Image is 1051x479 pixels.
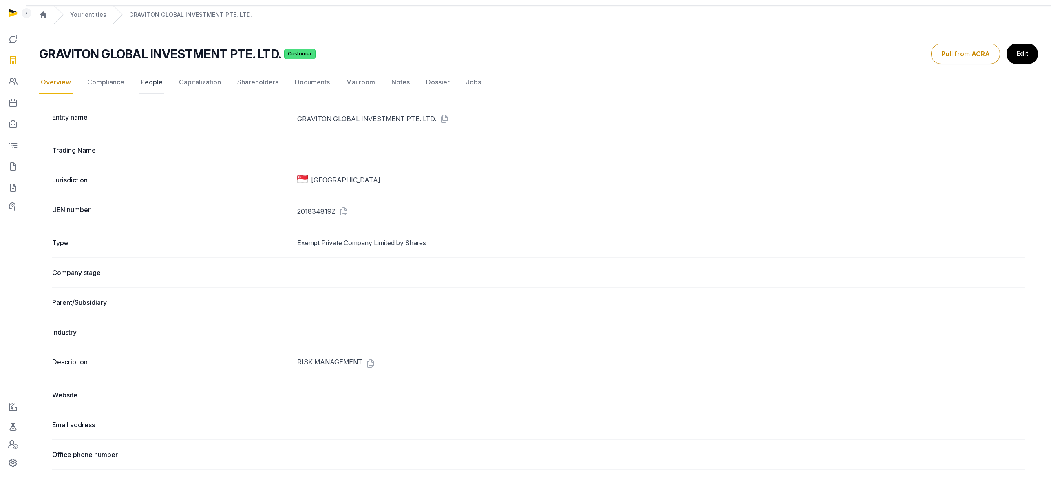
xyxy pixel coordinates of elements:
dt: Industry [52,327,291,337]
a: Your entities [70,11,106,19]
a: Shareholders [236,71,280,94]
a: Mailroom [344,71,377,94]
a: Overview [39,71,73,94]
a: GRAVITON GLOBAL INVESTMENT PTE. LTD. [129,11,252,19]
dt: Jurisdiction [52,175,291,185]
dd: RISK MANAGEMENT [297,357,1025,370]
h2: GRAVITON GLOBAL INVESTMENT PTE. LTD. [39,47,281,61]
dt: UEN number [52,205,291,218]
dd: 201834819Z [297,205,1025,218]
dt: Office phone number [52,450,291,459]
a: People [139,71,164,94]
span: Customer [284,49,316,59]
nav: Tabs [39,71,1038,94]
a: Capitalization [177,71,223,94]
dt: Email address [52,420,291,430]
nav: Breadcrumb [26,6,1051,24]
a: Compliance [86,71,126,94]
dt: Entity name [52,112,291,125]
a: Notes [390,71,411,94]
dt: Type [52,238,291,248]
span: [GEOGRAPHIC_DATA] [311,175,380,185]
dt: Website [52,390,291,400]
dt: Company stage [52,268,291,277]
dt: Description [52,357,291,370]
dt: Trading Name [52,145,291,155]
a: Dossier [424,71,451,94]
a: Documents [293,71,331,94]
dd: Exempt Private Company Limited by Shares [297,238,1025,248]
button: Pull from ACRA [931,44,1000,64]
a: Jobs [464,71,483,94]
dd: GRAVITON GLOBAL INVESTMENT PTE. LTD. [297,112,1025,125]
a: Edit [1007,44,1038,64]
dt: Parent/Subsidiary [52,297,291,307]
